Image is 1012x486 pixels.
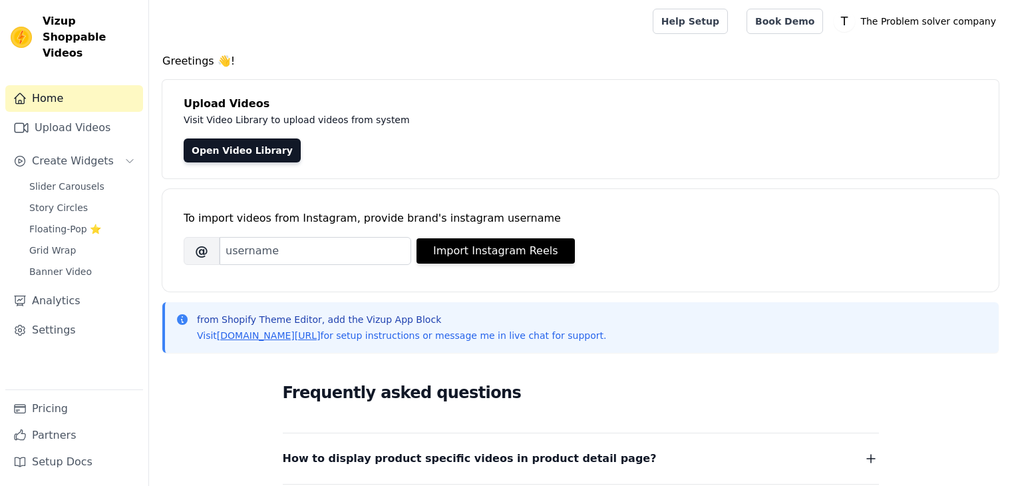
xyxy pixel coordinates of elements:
input: username [220,237,411,265]
span: Create Widgets [32,153,114,169]
button: T The Problem solver company [834,9,1001,33]
a: Banner Video [21,262,143,281]
a: Setup Docs [5,449,143,475]
a: Help Setup [653,9,728,34]
a: [DOMAIN_NAME][URL] [217,330,321,341]
a: Settings [5,317,143,344]
span: Vizup Shoppable Videos [43,13,138,61]
span: How to display product specific videos in product detail page? [283,449,657,468]
button: Import Instagram Reels [417,238,575,264]
a: Pricing [5,395,143,422]
p: Visit for setup instructions or message me in live chat for support. [197,329,606,342]
a: Slider Carousels [21,177,143,196]
h4: Upload Videos [184,96,977,112]
p: Visit Video Library to upload videos from system [184,112,780,128]
img: Vizup [11,27,32,48]
a: Analytics [5,288,143,314]
span: Floating-Pop ⭐ [29,222,101,236]
span: Story Circles [29,201,88,214]
a: Story Circles [21,198,143,217]
h4: Greetings 👋! [162,53,999,69]
a: Partners [5,422,143,449]
p: from Shopify Theme Editor, add the Vizup App Block [197,313,606,326]
p: The Problem solver company [855,9,1001,33]
span: Banner Video [29,265,92,278]
a: Open Video Library [184,138,301,162]
a: Home [5,85,143,112]
span: @ [184,237,220,265]
button: How to display product specific videos in product detail page? [283,449,879,468]
a: Upload Videos [5,115,143,141]
a: Floating-Pop ⭐ [21,220,143,238]
text: T [840,15,848,28]
a: Book Demo [747,9,823,34]
h2: Frequently asked questions [283,379,879,406]
a: Grid Wrap [21,241,143,260]
button: Create Widgets [5,148,143,174]
span: Slider Carousels [29,180,104,193]
span: Grid Wrap [29,244,76,257]
div: To import videos from Instagram, provide brand's instagram username [184,210,977,226]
